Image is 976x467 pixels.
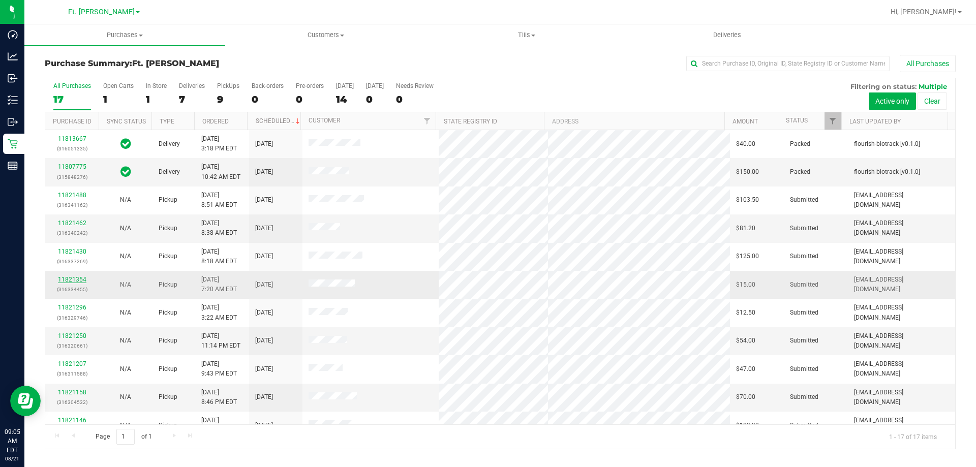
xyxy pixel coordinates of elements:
[396,94,434,105] div: 0
[68,8,135,16] span: Ft. [PERSON_NAME]
[336,94,354,105] div: 14
[790,167,810,177] span: Packed
[226,30,425,40] span: Customers
[825,112,841,130] a: Filter
[159,336,177,346] span: Pickup
[854,167,920,177] span: flourish-biotrack [v0.1.0]
[51,285,93,294] p: (316334455)
[736,308,755,318] span: $12.50
[869,92,916,110] button: Active only
[891,8,957,16] span: Hi, [PERSON_NAME]!
[51,341,93,351] p: (316320661)
[45,59,348,68] h3: Purchase Summary:
[51,257,93,266] p: (316337269)
[255,195,273,205] span: [DATE]
[255,308,273,318] span: [DATE]
[225,24,426,46] a: Customers
[120,280,131,290] button: N/A
[58,192,86,199] a: 11821488
[159,280,177,290] span: Pickup
[544,112,724,130] th: Address
[881,429,945,444] span: 1 - 17 of 17 items
[255,336,273,346] span: [DATE]
[201,134,237,153] span: [DATE] 3:18 PM EDT
[255,364,273,374] span: [DATE]
[854,139,920,149] span: flourish-biotrack [v0.1.0]
[296,94,324,105] div: 0
[396,82,434,89] div: Needs Review
[366,94,384,105] div: 0
[201,162,240,181] span: [DATE] 10:42 AM EDT
[444,118,497,125] a: State Registry ID
[132,58,219,68] span: Ft. [PERSON_NAME]
[51,172,93,182] p: (315848276)
[790,308,818,318] span: Submitted
[366,82,384,89] div: [DATE]
[107,118,146,125] a: Sync Status
[5,427,20,455] p: 09:05 AM EDT
[120,308,131,318] button: N/A
[120,281,131,288] span: Not Applicable
[159,139,180,149] span: Delivery
[736,280,755,290] span: $15.00
[217,94,239,105] div: 9
[686,56,890,71] input: Search Purchase ID, Original ID, State Registry ID or Customer Name...
[790,280,818,290] span: Submitted
[51,397,93,407] p: (316304532)
[179,94,205,105] div: 7
[736,195,759,205] span: $103.50
[24,24,225,46] a: Purchases
[120,253,131,260] span: Not Applicable
[5,455,20,462] p: 08/21
[854,191,949,210] span: [EMAIL_ADDRESS][DOMAIN_NAME]
[336,82,354,89] div: [DATE]
[255,421,273,430] span: [DATE]
[201,359,237,379] span: [DATE] 9:43 PM EDT
[120,364,131,374] button: N/A
[8,29,18,40] inline-svg: Dashboard
[255,252,273,261] span: [DATE]
[120,392,131,402] button: N/A
[255,139,273,149] span: [DATE]
[8,51,18,61] inline-svg: Analytics
[854,219,949,238] span: [EMAIL_ADDRESS][DOMAIN_NAME]
[51,228,93,238] p: (316340242)
[201,303,237,322] span: [DATE] 3:22 AM EDT
[627,24,828,46] a: Deliveries
[736,336,755,346] span: $54.00
[849,118,901,125] a: Last Updated By
[736,392,755,402] span: $70.00
[120,421,131,430] button: N/A
[58,304,86,311] a: 11821296
[8,161,18,171] inline-svg: Reports
[51,200,93,210] p: (316341162)
[8,139,18,149] inline-svg: Retail
[201,191,237,210] span: [DATE] 8:51 AM EDT
[790,224,818,233] span: Submitted
[159,252,177,261] span: Pickup
[736,139,755,149] span: $40.00
[790,139,810,149] span: Packed
[426,30,626,40] span: Tills
[120,196,131,203] span: Not Applicable
[103,94,134,105] div: 1
[146,94,167,105] div: 1
[51,369,93,379] p: (316311588)
[201,331,240,351] span: [DATE] 11:14 PM EDT
[58,220,86,227] a: 11821462
[53,82,91,89] div: All Purchases
[790,392,818,402] span: Submitted
[120,225,131,232] span: Not Applicable
[159,167,180,177] span: Delivery
[733,118,758,125] a: Amount
[159,224,177,233] span: Pickup
[426,24,627,46] a: Tills
[854,303,949,322] span: [EMAIL_ADDRESS][DOMAIN_NAME]
[159,308,177,318] span: Pickup
[24,30,225,40] span: Purchases
[854,275,949,294] span: [EMAIL_ADDRESS][DOMAIN_NAME]
[255,167,273,177] span: [DATE]
[8,117,18,127] inline-svg: Outbound
[53,118,91,125] a: Purchase ID
[255,280,273,290] span: [DATE]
